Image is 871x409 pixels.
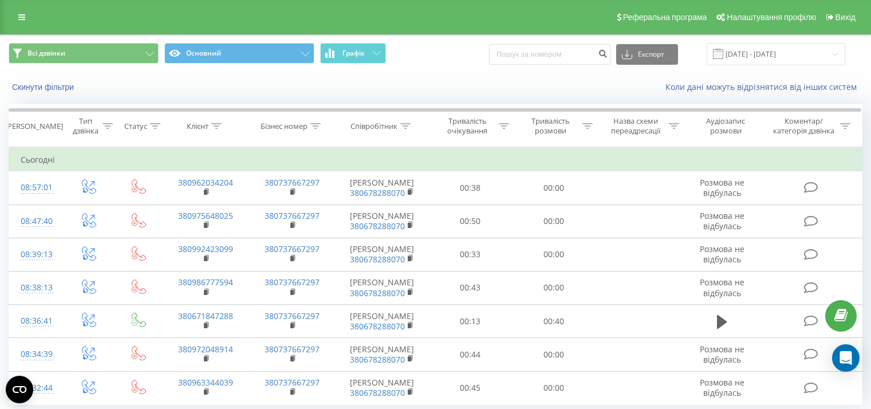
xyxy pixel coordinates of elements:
[522,116,580,136] div: Тривалість розмови
[700,377,744,398] span: Розмова не відбулась
[700,344,744,365] span: Розмова не відбулась
[606,116,666,136] div: Назва схеми переадресації
[429,171,512,204] td: 00:38
[336,238,429,271] td: [PERSON_NAME]
[429,338,512,371] td: 00:44
[692,116,759,136] div: Аудіозапис розмови
[350,321,405,332] a: 380678288070
[512,238,595,271] td: 00:00
[187,121,208,131] div: Клієнт
[265,344,320,355] a: 380737667297
[265,210,320,221] a: 380737667297
[342,49,365,57] span: Графік
[9,148,862,171] td: Сьогодні
[5,121,63,131] div: [PERSON_NAME]
[727,13,816,22] span: Налаштування профілю
[265,310,320,321] a: 380737667297
[665,81,862,92] a: Коли дані можуть відрізнятися вiд інших систем
[512,204,595,238] td: 00:00
[336,371,429,404] td: [PERSON_NAME]
[261,121,308,131] div: Бізнес номер
[336,305,429,338] td: [PERSON_NAME]
[21,377,51,399] div: 08:32:44
[336,204,429,238] td: [PERSON_NAME]
[265,277,320,288] a: 380737667297
[9,82,80,92] button: Скинути фільтри
[21,243,51,266] div: 08:39:13
[439,116,496,136] div: Тривалість очікування
[429,305,512,338] td: 00:13
[350,187,405,198] a: 380678288070
[429,371,512,404] td: 00:45
[770,116,837,136] div: Коментар/категорія дзвінка
[124,121,147,131] div: Статус
[265,243,320,254] a: 380737667297
[178,344,233,355] a: 380972048914
[27,49,65,58] span: Всі дзвінки
[178,310,233,321] a: 380671847288
[700,277,744,298] span: Розмова не відбулась
[616,44,678,65] button: Експорт
[72,116,99,136] div: Тип дзвінка
[320,43,386,64] button: Графік
[429,238,512,271] td: 00:33
[21,343,51,365] div: 08:34:39
[350,288,405,298] a: 380678288070
[21,210,51,233] div: 08:47:40
[835,13,856,22] span: Вихід
[350,254,405,265] a: 380678288070
[700,243,744,265] span: Розмова не відбулась
[512,305,595,338] td: 00:40
[512,271,595,304] td: 00:00
[512,338,595,371] td: 00:00
[336,271,429,304] td: [PERSON_NAME]
[178,277,233,288] a: 380986777594
[265,177,320,188] a: 380737667297
[21,176,51,199] div: 08:57:01
[178,177,233,188] a: 380962034204
[21,277,51,299] div: 08:38:13
[164,43,314,64] button: Основний
[512,371,595,404] td: 00:00
[336,171,429,204] td: [PERSON_NAME]
[700,210,744,231] span: Розмова не відбулась
[429,271,512,304] td: 00:43
[178,243,233,254] a: 380992423099
[512,171,595,204] td: 00:00
[429,204,512,238] td: 00:50
[832,344,860,372] div: Open Intercom Messenger
[9,43,159,64] button: Всі дзвінки
[700,177,744,198] span: Розмова не відбулась
[336,338,429,371] td: [PERSON_NAME]
[489,44,610,65] input: Пошук за номером
[350,387,405,398] a: 380678288070
[6,376,33,403] button: Open CMP widget
[623,13,707,22] span: Реферальна програма
[21,310,51,332] div: 08:36:41
[178,210,233,221] a: 380975648025
[350,121,397,131] div: Співробітник
[265,377,320,388] a: 380737667297
[350,221,405,231] a: 380678288070
[350,354,405,365] a: 380678288070
[178,377,233,388] a: 380963344039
